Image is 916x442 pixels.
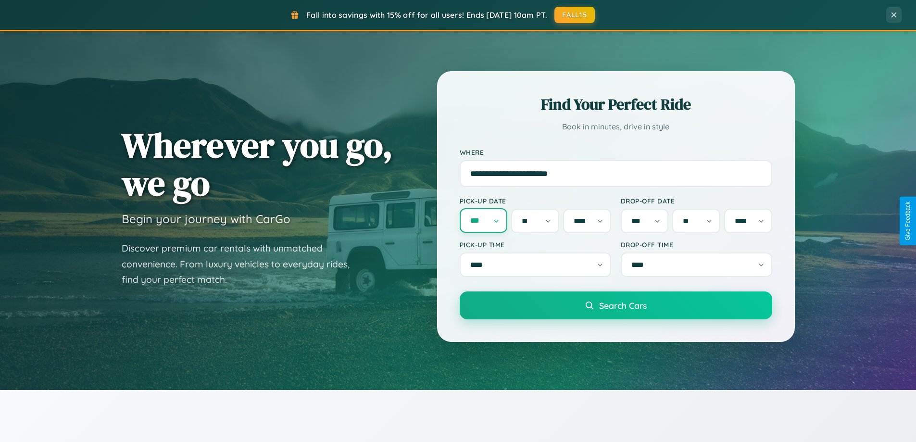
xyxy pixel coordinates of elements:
[460,291,772,319] button: Search Cars
[306,10,547,20] span: Fall into savings with 15% off for all users! Ends [DATE] 10am PT.
[122,240,362,288] p: Discover premium car rentals with unmatched convenience. From luxury vehicles to everyday rides, ...
[460,197,611,205] label: Pick-up Date
[621,240,772,249] label: Drop-off Time
[460,94,772,115] h2: Find Your Perfect Ride
[122,212,290,226] h3: Begin your journey with CarGo
[460,120,772,134] p: Book in minutes, drive in style
[621,197,772,205] label: Drop-off Date
[460,148,772,156] label: Where
[122,126,393,202] h1: Wherever you go, we go
[599,300,647,311] span: Search Cars
[904,202,911,240] div: Give Feedback
[554,7,595,23] button: FALL15
[460,240,611,249] label: Pick-up Time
